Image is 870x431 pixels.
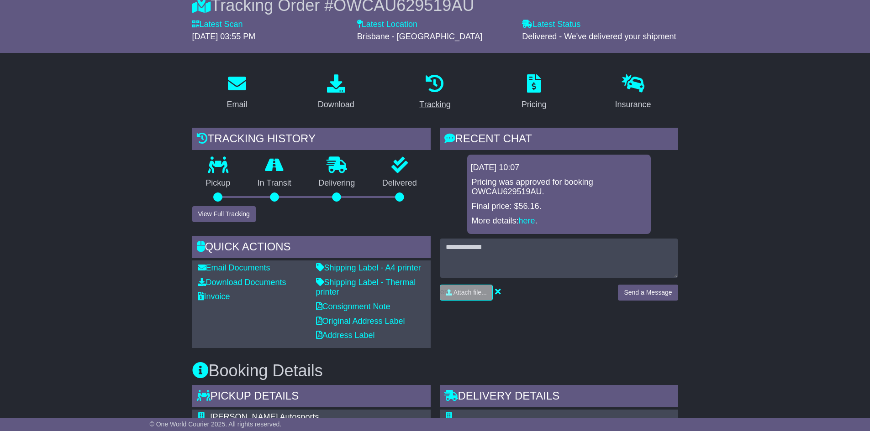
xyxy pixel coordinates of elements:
[357,20,417,30] label: Latest Location
[419,99,450,111] div: Tracking
[618,285,678,301] button: Send a Message
[472,216,646,226] p: More details: .
[211,412,319,421] span: [PERSON_NAME] Autosports
[192,236,431,260] div: Quick Actions
[192,206,256,222] button: View Full Tracking
[198,292,230,301] a: Invoice
[312,71,360,114] a: Download
[192,385,431,410] div: Pickup Details
[316,263,421,272] a: Shipping Label - A4 printer
[192,128,431,152] div: Tracking history
[316,317,405,326] a: Original Address Label
[516,71,553,114] a: Pricing
[221,71,253,114] a: Email
[471,163,647,173] div: [DATE] 10:07
[472,177,646,197] p: Pricing was approved for booking OWCAU629519AU.
[472,202,646,212] p: Final price: $56.16.
[305,178,369,188] p: Delivering
[615,99,651,111] div: Insurance
[227,99,247,111] div: Email
[522,99,547,111] div: Pricing
[150,421,282,428] span: © One World Courier 2025. All rights reserved.
[440,128,678,152] div: RECENT CHAT
[522,20,580,30] label: Latest Status
[318,99,354,111] div: Download
[316,302,390,311] a: Consignment Note
[244,178,305,188] p: In Transit
[357,32,482,41] span: Brisbane - [GEOGRAPHIC_DATA]
[413,71,456,114] a: Tracking
[316,331,375,340] a: Address Label
[192,32,256,41] span: [DATE] 03:55 PM
[519,216,535,225] a: here
[198,263,270,272] a: Email Documents
[192,178,244,188] p: Pickup
[609,71,657,114] a: Insurance
[522,32,676,41] span: Delivered - We've delivered your shipment
[192,20,243,30] label: Latest Scan
[316,278,416,297] a: Shipping Label - Thermal printer
[369,178,431,188] p: Delivered
[198,278,286,287] a: Download Documents
[192,362,678,380] h3: Booking Details
[440,385,678,410] div: Delivery Details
